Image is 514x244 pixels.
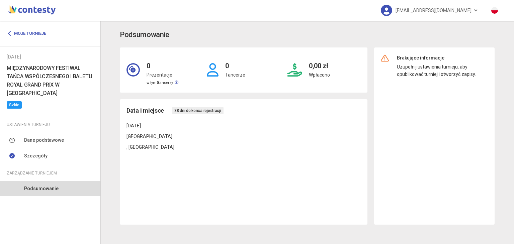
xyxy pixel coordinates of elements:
[126,123,141,128] span: [DATE]
[126,106,164,115] span: Data i miejsce
[225,54,245,71] h4: 0
[157,81,159,85] strong: 0
[396,3,472,17] span: [EMAIL_ADDRESS][DOMAIN_NAME]
[120,29,169,41] h3: Podsumowanie
[147,54,178,71] h4: 0
[172,107,224,114] span: 38 dni do końca rejestracji
[120,29,495,41] app-title: Podsumowanie
[24,185,59,192] span: Podsumowanie
[309,54,330,71] h4: 0,00 zł
[7,64,94,98] h6: MIĘDZYNARODOWY FESTIWAL TAŃCA WSPÓLCZESNEGO I BALETU ROYAL GRAND PRIX W [GEOGRAPHIC_DATA]
[397,63,488,78] dd: Uzupełnij ustawienia turnieju, aby opublikować turniej i otworzyć zapisy.
[397,54,444,62] span: Brakujące informacje
[309,71,330,79] p: Wpłacono
[7,53,94,60] div: [DATE]
[7,27,51,39] a: Moje turnieje
[7,101,22,109] span: Szkic
[126,133,361,140] p: [GEOGRAPHIC_DATA]
[7,121,94,128] div: Ustawienia turnieju
[7,169,57,177] span: Zarządzanie turniejem
[147,71,178,79] p: Prezentacje
[9,137,15,143] img: number-1
[225,71,245,79] p: Tancerze
[147,81,178,85] small: w tym tancerzy
[126,143,361,151] p: , [GEOGRAPHIC_DATA]
[24,152,48,159] span: Szczegóły
[24,136,64,144] span: Dane podstawowe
